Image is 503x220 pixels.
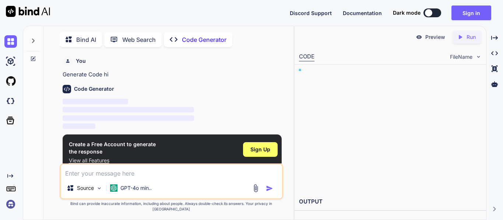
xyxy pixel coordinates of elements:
[393,9,421,17] span: Dark mode
[295,193,486,210] h2: OUTPUT
[4,55,17,68] img: ai-studio
[475,54,482,60] img: chevron down
[4,95,17,107] img: darkCloudIdeIcon
[425,33,445,41] p: Preview
[4,198,17,210] img: signin
[4,35,17,48] img: chat
[63,99,129,104] span: ‌
[69,141,156,155] h1: Create a Free Account to generate the response
[266,185,273,192] img: icon
[4,75,17,87] img: githubLight
[467,33,476,41] p: Run
[74,85,114,93] h6: Code Generator
[63,115,194,121] span: ‌
[63,71,282,79] p: Generate Code hi
[250,146,270,153] span: Sign Up
[63,107,194,112] span: ‌
[96,185,102,191] img: Pick Models
[120,184,152,192] p: GPT-4o min..
[343,9,382,17] button: Documentation
[63,123,95,129] span: ‌
[450,53,472,61] span: FileName
[299,53,314,61] div: CODE
[290,10,332,16] span: Discord Support
[343,10,382,16] span: Documentation
[6,6,50,17] img: Bind AI
[76,57,86,65] h6: You
[76,35,96,44] p: Bind AI
[69,157,156,164] p: View all Features
[77,184,94,192] p: Source
[416,34,422,40] img: preview
[290,9,332,17] button: Discord Support
[122,35,156,44] p: Web Search
[251,184,260,192] img: attachment
[451,6,491,20] button: Sign in
[60,201,283,212] p: Bind can provide inaccurate information, including about people. Always double-check its answers....
[110,184,117,192] img: GPT-4o mini
[182,35,226,44] p: Code Generator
